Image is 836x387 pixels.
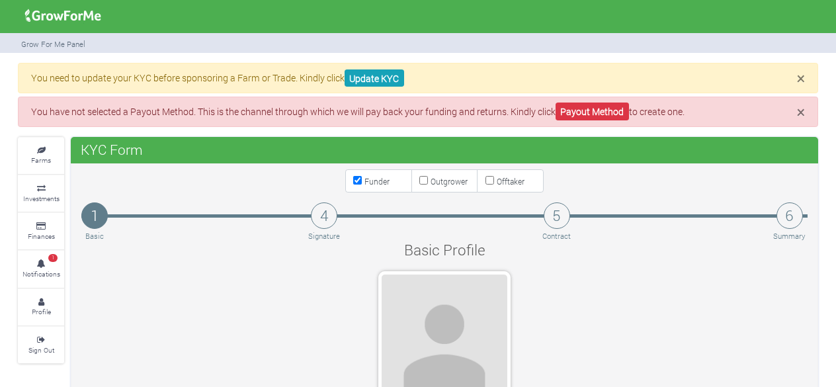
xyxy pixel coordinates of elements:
small: Notifications [22,269,60,279]
a: Sign Out [18,327,64,363]
small: Funder [364,176,390,187]
small: Investments [23,194,60,203]
h4: 5 [544,202,570,229]
span: KYC Form [77,136,146,163]
h4: 1 [81,202,108,229]
a: Payout Method [556,103,629,120]
a: Farms [18,138,64,174]
span: 1 [48,254,58,262]
img: growforme image [21,3,106,29]
small: Offtaker [497,176,524,187]
h4: 4 [311,202,337,229]
h4: 6 [776,202,803,229]
p: Summary [773,231,806,242]
span: × [797,102,805,122]
a: Profile [18,289,64,325]
span: × [797,68,805,88]
small: Grow For Me Panel [21,39,85,49]
a: Finances [18,213,64,249]
p: Contract [542,231,571,242]
small: Outgrower [431,176,468,187]
button: Close [797,71,805,86]
small: Sign Out [28,345,54,355]
a: 1 Basic [81,202,108,242]
p: You need to update your KYC before sponsoring a Farm or Trade. Kindly click [31,71,805,85]
h4: Basic Profile [248,241,641,259]
small: Farms [31,155,51,165]
small: Profile [32,307,51,316]
a: Investments [18,175,64,212]
a: 1 Notifications [18,251,64,287]
small: Finances [28,232,55,241]
a: Update KYC [345,69,404,87]
input: Funder [353,176,362,185]
button: Close [797,105,805,120]
p: You have not selected a Payout Method. This is the channel through which we will pay back your fu... [31,105,805,118]
p: Basic [83,231,106,242]
p: Signature [308,231,340,242]
input: Outgrower [419,176,428,185]
input: Offtaker [485,176,494,185]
